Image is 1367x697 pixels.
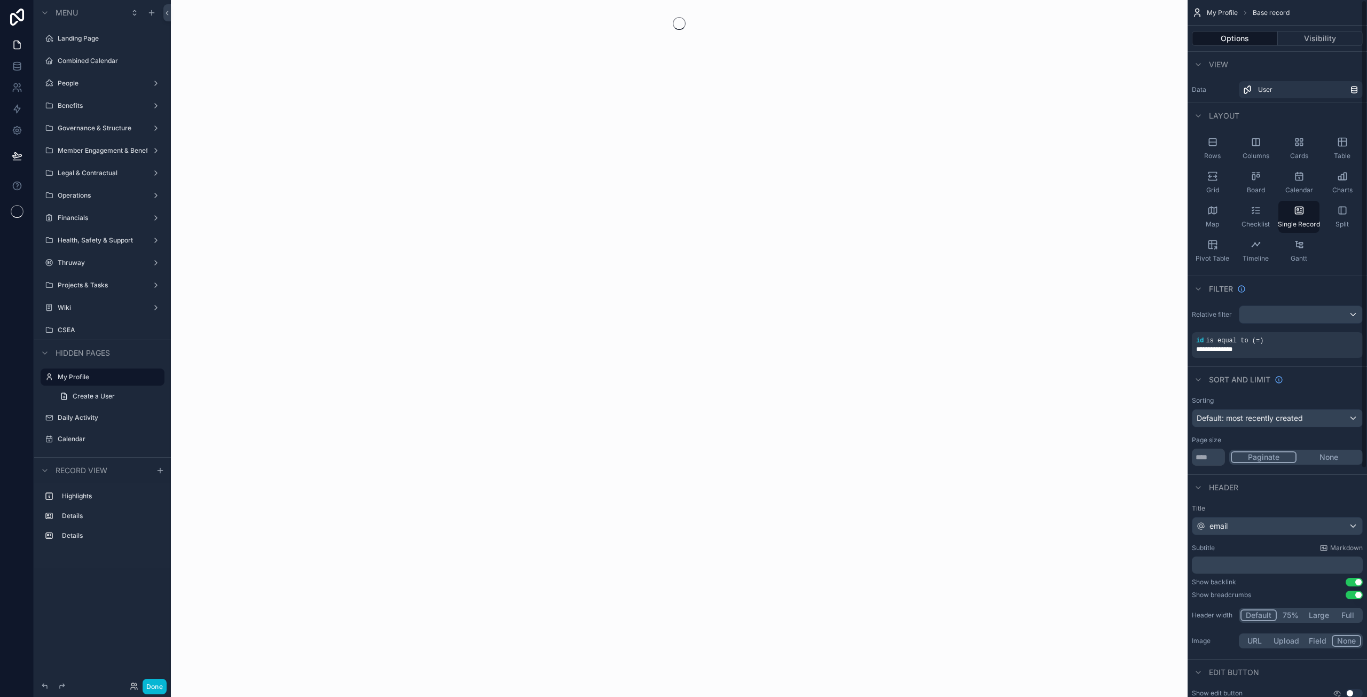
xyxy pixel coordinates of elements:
[1192,637,1235,645] label: Image
[1235,167,1276,199] button: Board
[58,413,162,422] label: Daily Activity
[58,124,147,132] label: Governance & Structure
[1304,609,1334,621] button: Large
[58,146,147,155] label: Member Engagement & Benefits
[1206,220,1219,229] span: Map
[1209,374,1270,385] span: Sort And Limit
[1278,201,1319,233] button: Single Record
[62,492,160,500] label: Highlights
[1192,578,1236,586] div: Show backlink
[1278,235,1319,267] button: Gantt
[1297,451,1361,463] button: None
[58,79,147,88] label: People
[1192,167,1233,199] button: Grid
[1253,9,1290,17] span: Base record
[56,7,78,18] span: Menu
[58,57,162,65] label: Combined Calendar
[1240,609,1277,621] button: Default
[1332,635,1361,647] button: None
[1243,152,1269,160] span: Columns
[58,169,147,177] label: Legal & Contractual
[1209,284,1233,294] span: Filter
[1277,609,1304,621] button: 75%
[62,512,160,520] label: Details
[1231,451,1297,463] button: Paginate
[1192,132,1233,165] button: Rows
[1192,235,1233,267] button: Pivot Table
[1258,85,1272,94] span: User
[1192,517,1363,535] button: email
[1206,337,1263,344] span: is equal to (=)
[1192,544,1215,552] label: Subtitle
[58,214,147,222] a: Financials
[1291,254,1307,263] span: Gantt
[1269,635,1304,647] button: Upload
[1335,220,1349,229] span: Split
[1278,31,1363,46] button: Visibility
[1207,9,1238,17] span: My Profile
[53,388,164,405] a: Create a User
[1332,186,1353,194] span: Charts
[1235,235,1276,267] button: Timeline
[1322,167,1363,199] button: Charts
[58,34,162,43] a: Landing Page
[58,236,147,245] label: Health, Safety & Support
[1209,521,1228,531] span: email
[1334,609,1361,621] button: Full
[1322,201,1363,233] button: Split
[1192,310,1235,319] label: Relative filter
[1209,482,1238,493] span: Header
[1204,152,1221,160] span: Rows
[58,101,147,110] a: Benefits
[1192,201,1233,233] button: Map
[1240,635,1269,647] button: URL
[1322,132,1363,165] button: Table
[56,465,107,476] span: Record view
[1290,152,1308,160] span: Cards
[1235,132,1276,165] button: Columns
[1196,337,1204,344] span: id
[1196,254,1229,263] span: Pivot Table
[1334,152,1350,160] span: Table
[58,191,147,200] label: Operations
[73,392,115,401] span: Create a User
[58,303,147,312] label: Wiki
[1192,31,1278,46] button: Options
[58,326,162,334] label: CSEA
[58,281,147,289] label: Projects & Tasks
[58,259,147,267] label: Thruway
[1192,557,1363,574] div: scrollable content
[1192,396,1214,405] label: Sorting
[1278,132,1319,165] button: Cards
[1197,413,1303,422] span: Default: most recently created
[1192,504,1363,513] label: Title
[56,348,110,358] span: Hidden pages
[1243,254,1269,263] span: Timeline
[58,435,162,443] label: Calendar
[34,483,171,555] div: scrollable content
[1209,59,1228,70] span: View
[1319,544,1363,552] a: Markdown
[1192,611,1235,620] label: Header width
[1206,186,1219,194] span: Grid
[1239,81,1363,98] a: User
[1235,201,1276,233] button: Checklist
[58,373,158,381] label: My Profile
[1209,667,1259,678] span: Edit button
[1285,186,1313,194] span: Calendar
[1278,220,1320,229] span: Single Record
